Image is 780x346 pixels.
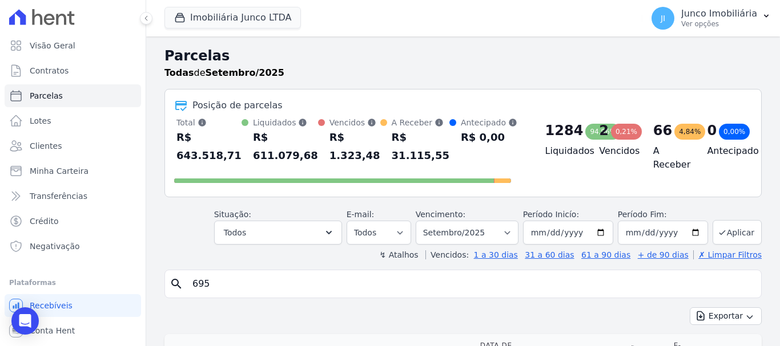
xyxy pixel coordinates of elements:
[9,276,136,290] div: Plataformas
[164,66,284,80] p: de
[611,124,642,140] div: 0,21%
[30,325,75,336] span: Conta Hent
[585,124,621,140] div: 94,96%
[392,128,449,165] div: R$ 31.115,55
[681,19,757,29] p: Ver opções
[30,300,73,311] span: Recebíveis
[661,14,665,22] span: JI
[674,124,705,140] div: 4,84%
[474,250,518,259] a: 1 a 30 dias
[599,121,609,140] div: 2
[545,144,581,158] h4: Liquidados
[545,121,584,140] div: 1284
[192,99,283,112] div: Posição de parcelas
[164,7,301,29] button: Imobiliária Junco LTDA
[5,84,141,107] a: Parcelas
[618,209,708,221] label: Período Fim:
[30,190,87,202] span: Transferências
[642,2,780,34] button: JI Junco Imobiliária Ver opções
[707,144,743,158] h4: Antecipado
[214,221,342,245] button: Todos
[5,109,141,132] a: Lotes
[214,210,251,219] label: Situação:
[5,160,141,182] a: Minha Carteira
[461,117,517,128] div: Antecipado
[5,319,141,342] a: Conta Hent
[690,307,762,325] button: Exportar
[461,128,517,146] div: R$ 0,00
[523,210,579,219] label: Período Inicío:
[638,250,689,259] a: + de 90 dias
[253,128,318,165] div: R$ 611.079,68
[30,165,89,177] span: Minha Carteira
[653,144,689,172] h4: A Receber
[11,307,39,335] div: Open Intercom Messenger
[30,90,63,101] span: Parcelas
[164,46,762,66] h2: Parcelas
[599,144,635,158] h4: Vencidos
[719,124,750,140] div: 0,00%
[30,215,59,227] span: Crédito
[329,128,380,165] div: R$ 1.323,48
[379,250,418,259] label: ↯ Atalhos
[224,226,246,239] span: Todos
[5,294,141,317] a: Recebíveis
[653,121,672,140] div: 66
[5,34,141,57] a: Visão Geral
[425,250,469,259] label: Vencidos:
[693,250,762,259] a: ✗ Limpar Filtros
[30,65,69,76] span: Contratos
[176,117,242,128] div: Total
[5,210,141,233] a: Crédito
[176,128,242,165] div: R$ 643.518,71
[581,250,630,259] a: 61 a 90 dias
[30,241,80,252] span: Negativação
[170,277,183,291] i: search
[30,140,62,152] span: Clientes
[164,67,194,78] strong: Todas
[525,250,574,259] a: 31 a 60 dias
[206,67,284,78] strong: Setembro/2025
[681,8,757,19] p: Junco Imobiliária
[5,135,141,157] a: Clientes
[416,210,465,219] label: Vencimento:
[707,121,717,140] div: 0
[5,185,141,207] a: Transferências
[392,117,449,128] div: A Receber
[347,210,375,219] label: E-mail:
[253,117,318,128] div: Liquidados
[5,235,141,258] a: Negativação
[329,117,380,128] div: Vencidos
[5,59,141,82] a: Contratos
[30,40,75,51] span: Visão Geral
[186,272,757,295] input: Buscar por nome do lote ou do cliente
[713,220,762,245] button: Aplicar
[30,115,51,127] span: Lotes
